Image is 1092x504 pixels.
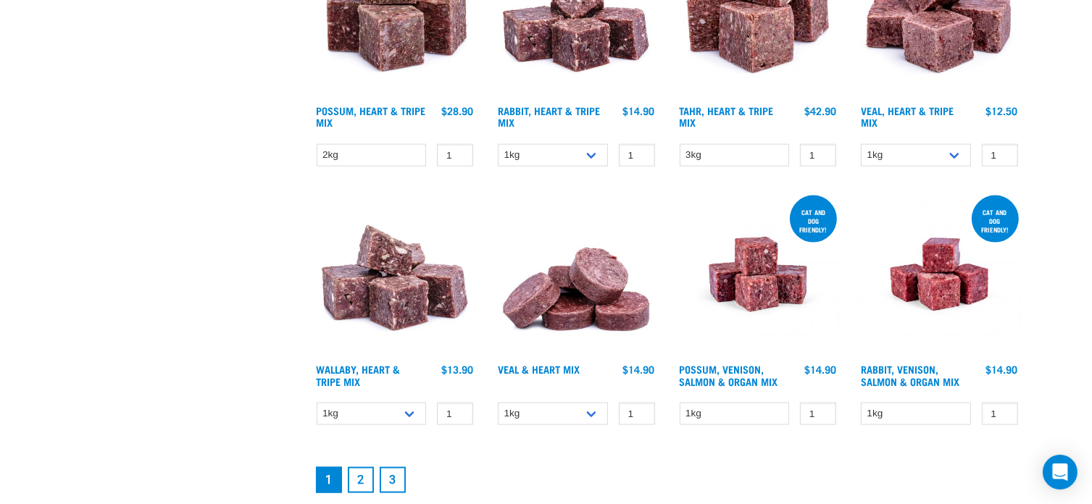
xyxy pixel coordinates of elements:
[1043,455,1078,490] div: Open Intercom Messenger
[437,403,473,425] input: 1
[380,467,406,493] a: Goto page 3
[982,144,1018,167] input: 1
[986,105,1018,117] div: $12.50
[498,108,600,125] a: Rabbit, Heart & Tripe Mix
[313,193,478,357] img: 1174 Wallaby Heart Tripe Mix 01
[804,364,836,375] div: $14.90
[680,108,774,125] a: Tahr, Heart & Tripe Mix
[800,144,836,167] input: 1
[317,108,426,125] a: Possum, Heart & Tripe Mix
[861,108,954,125] a: Veal, Heart & Tripe Mix
[972,201,1019,240] div: Cat and dog friendly!
[800,403,836,425] input: 1
[441,105,473,117] div: $28.90
[348,467,374,493] a: Goto page 2
[804,105,836,117] div: $42.90
[982,403,1018,425] input: 1
[441,364,473,375] div: $13.90
[316,467,342,493] a: Page 1
[790,201,837,240] div: cat and dog friendly!
[680,366,778,383] a: Possum, Venison, Salmon & Organ Mix
[437,144,473,167] input: 1
[986,364,1018,375] div: $14.90
[861,366,959,383] a: Rabbit, Venison, Salmon & Organ Mix
[313,464,1022,496] nav: pagination
[494,193,659,357] img: 1152 Veal Heart Medallions 01
[619,403,655,425] input: 1
[498,366,580,371] a: Veal & Heart Mix
[676,193,841,357] img: Possum Venison Salmon Organ 1626
[623,105,655,117] div: $14.90
[857,193,1022,357] img: Rabbit Venison Salmon Organ 1688
[317,366,401,383] a: Wallaby, Heart & Tripe Mix
[619,144,655,167] input: 1
[623,364,655,375] div: $14.90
